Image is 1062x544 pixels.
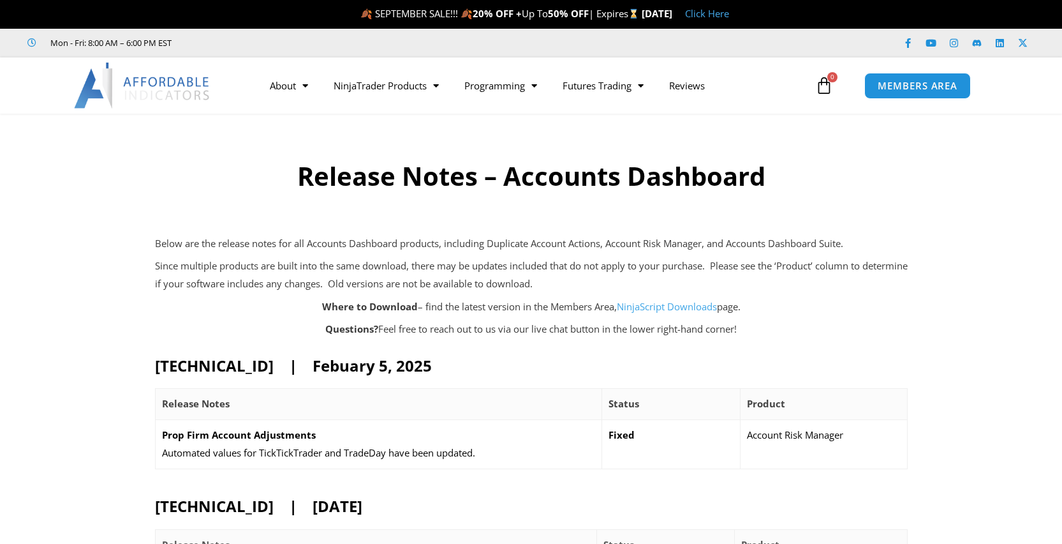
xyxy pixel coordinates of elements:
h2: [TECHNICAL_ID] | Febuary 5, 2025 [155,356,908,375]
strong: 50% OFF [548,7,589,20]
strong: Where to Download [322,300,418,313]
nav: Menu [257,71,812,100]
iframe: Customer reviews powered by Trustpilot [189,36,381,49]
a: MEMBERS AREA [864,73,971,99]
span: 0 [827,72,837,82]
img: LogoAI | Affordable Indicators – NinjaTrader [74,63,211,109]
a: Reviews [656,71,718,100]
p: Feel free to reach out to us via our live chat button in the lower right-hand corner! [155,321,908,338]
a: About [257,71,321,100]
a: 0 [796,67,852,104]
a: Programming [452,71,550,100]
strong: Status [608,397,639,410]
span: 🍂 SEPTEMBER SALE!!! 🍂 Up To | Expires [360,7,642,20]
p: Below are the release notes for all Accounts Dashboard products, including Duplicate Account Acti... [155,235,908,253]
p: Automated values for TickTickTrader and TradeDay have been updated. [162,444,595,462]
a: Futures Trading [550,71,656,100]
h2: [TECHNICAL_ID] | [DATE] [155,496,908,516]
p: Account Risk Manager [747,427,900,444]
p: Since multiple products are built into the same download, there may be updates included that do n... [155,257,908,293]
a: NinjaScript Downloads [617,300,717,313]
strong: Release Notes [162,397,230,410]
a: Click Here [685,7,729,20]
img: ⌛ [629,9,638,19]
h1: Release Notes – Accounts Dashboard [108,158,954,194]
strong: Fixed [608,428,635,441]
a: NinjaTrader Products [321,71,452,100]
strong: Product [747,397,785,410]
strong: 20% OFF + [473,7,522,20]
span: Mon - Fri: 8:00 AM – 6:00 PM EST [47,35,172,50]
strong: [DATE] [642,7,672,20]
strong: Questions? [325,322,378,335]
strong: Prop Firm Account Adjustments [162,428,316,441]
p: – find the latest version in the Members Area, page. [155,298,908,316]
span: MEMBERS AREA [878,81,957,91]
